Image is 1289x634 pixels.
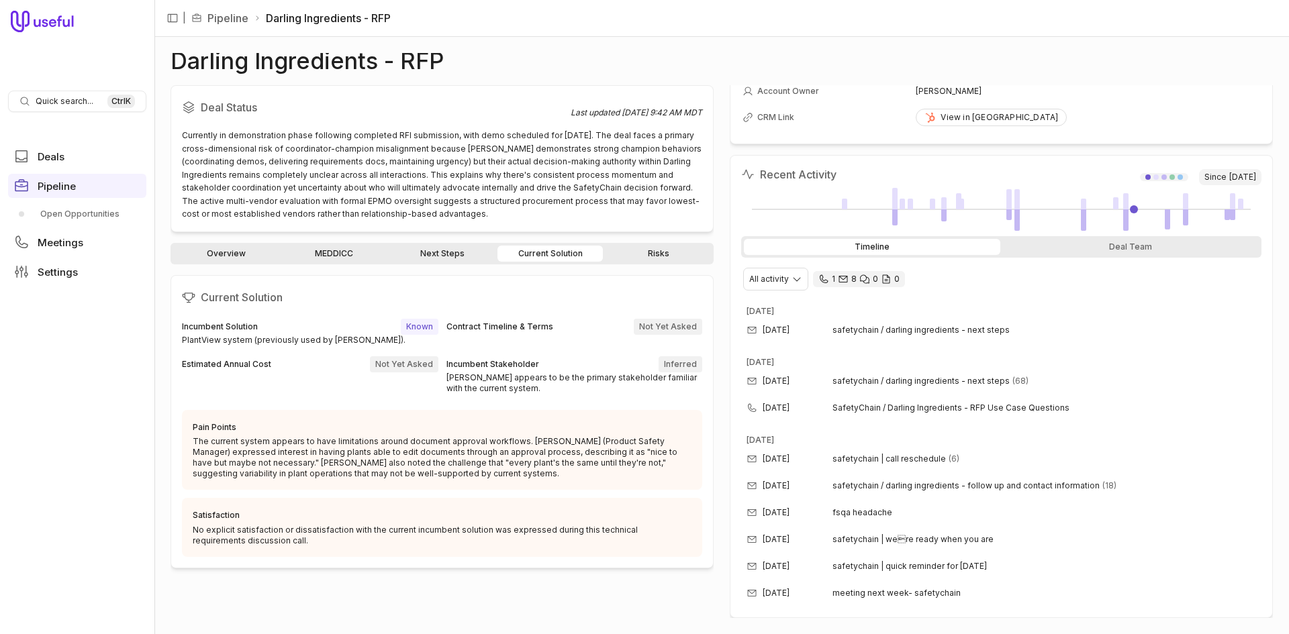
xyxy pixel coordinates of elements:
h2: Deal Status [182,97,571,118]
span: fsqa headache [832,507,892,518]
div: Currently in demonstration phase following completed RFI submission, with demo scheduled for [DAT... [182,129,702,221]
span: 68 emails in thread [1012,376,1029,386]
div: Incumbent Solution [182,320,258,333]
span: Not Yet Asked [634,319,702,335]
div: Last updated [571,107,702,118]
h1: Darling Ingredients - RFP [171,53,444,69]
span: meeting next week- safetychain [832,588,961,598]
div: [PERSON_NAME] appears to be the primary stakeholder familiar with the current system. [446,372,703,394]
span: Known [401,319,438,335]
span: Not Yet Asked [370,356,438,372]
div: Timeline [744,239,1000,255]
kbd: Ctrl K [107,95,135,108]
div: 1 call and 8 email threads [813,271,905,287]
time: [DATE] [763,403,790,413]
time: [DATE] [747,357,774,367]
a: MEDDICC [281,246,387,262]
span: Quick search... [36,96,93,107]
li: Darling Ingredients - RFP [254,10,391,26]
a: Deals [8,144,146,168]
time: [DATE] [747,435,774,445]
span: CRM Link [757,112,794,123]
div: Contract Timeline & Terms [446,320,553,333]
span: safetychain / darling ingredients - follow up and contact information [832,480,1100,491]
span: 18 emails in thread [1102,480,1116,491]
td: [PERSON_NAME] [916,81,1260,102]
a: View in [GEOGRAPHIC_DATA] [916,109,1067,126]
div: Estimated Annual Cost [182,358,271,371]
div: Pain Points [193,421,691,434]
span: SafetyChain / Darling Ingredients - RFP Use Case Questions [832,403,1240,413]
p: No explicit satisfaction or dissatisfaction with the current incumbent solution was expressed dur... [193,525,691,546]
div: Satisfaction [193,509,691,522]
a: Current Solution [497,246,603,262]
a: Next Steps [389,246,495,262]
time: [DATE] [763,376,790,386]
time: [DATE] [763,480,790,491]
span: 6 emails in thread [949,454,959,464]
h2: Current Solution [182,286,702,308]
time: [DATE] 9:42 AM MDT [622,107,702,117]
button: Collapse sidebar [162,8,183,28]
div: Deal Team [1003,239,1259,255]
time: [DATE] [763,325,790,335]
span: Account Owner [757,86,819,97]
time: [DATE] [763,534,790,545]
span: Deals [38,152,64,162]
div: View in [GEOGRAPHIC_DATA] [924,112,1058,123]
a: Meetings [8,230,146,254]
span: safetychain | call reschedule [832,454,946,464]
span: Meetings [38,237,83,248]
a: Open Opportunities [8,203,146,225]
h2: Recent Activity [741,166,837,182]
a: Overview [173,246,279,262]
time: [DATE] [747,306,774,316]
time: [DATE] [763,507,790,518]
span: Pipeline [38,181,76,191]
time: [DATE] [763,454,790,464]
span: safetychain / darling ingredients - next steps [832,325,1010,335]
span: safetychain / darling ingredients - next steps [832,376,1010,386]
a: Pipeline [8,174,146,198]
a: Settings [8,260,146,284]
span: safetychain | quick reminder for [DATE] [832,561,987,572]
div: Incumbent Stakeholder [446,358,539,371]
span: Inferred [659,356,702,372]
div: Pipeline submenu [8,203,146,225]
a: Pipeline [207,10,248,26]
time: [DATE] [1229,172,1256,182]
span: Since [1199,169,1261,185]
time: [DATE] [763,561,790,572]
div: PlantView system (previously used by [PERSON_NAME]). [182,335,438,346]
span: | [183,10,186,26]
time: [DATE] [763,588,790,598]
a: Risks [606,246,711,262]
p: The current system appears to have limitations around document approval workflows. [PERSON_NAME] ... [193,436,691,479]
span: Settings [38,267,78,277]
span: safetychain | were ready when you are [832,534,994,545]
